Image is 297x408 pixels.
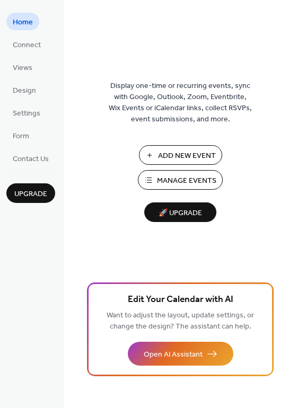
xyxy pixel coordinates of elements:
[6,104,47,121] a: Settings
[144,202,216,222] button: 🚀 Upgrade
[13,154,49,165] span: Contact Us
[6,58,39,76] a: Views
[13,17,33,28] span: Home
[157,175,216,187] span: Manage Events
[6,36,47,53] a: Connect
[13,131,29,142] span: Form
[138,170,223,190] button: Manage Events
[13,63,32,74] span: Views
[144,349,203,360] span: Open AI Assistant
[107,308,254,334] span: Want to adjust the layout, update settings, or change the design? The assistant can help.
[151,206,210,220] span: 🚀 Upgrade
[6,81,42,99] a: Design
[6,127,36,144] a: Form
[6,13,39,30] a: Home
[6,183,55,203] button: Upgrade
[6,149,55,167] a: Contact Us
[128,342,233,366] button: Open AI Assistant
[13,108,40,119] span: Settings
[13,40,41,51] span: Connect
[14,189,47,200] span: Upgrade
[139,145,222,165] button: Add New Event
[13,85,36,96] span: Design
[109,81,252,125] span: Display one-time or recurring events, sync with Google, Outlook, Zoom, Eventbrite, Wix Events or ...
[158,150,216,162] span: Add New Event
[128,292,233,307] span: Edit Your Calendar with AI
